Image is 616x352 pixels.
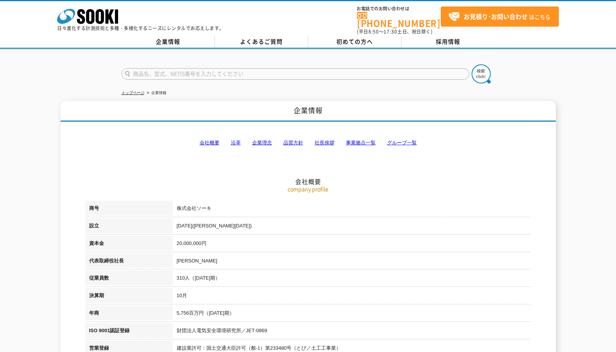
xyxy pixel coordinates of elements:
[173,253,531,271] td: [PERSON_NAME]
[173,288,531,306] td: 10月
[357,28,432,35] span: (平日 ～ 土日、祝日除く)
[387,140,417,146] a: グループ一覧
[315,140,334,146] a: 社長挨拶
[384,28,397,35] span: 17:30
[283,140,303,146] a: 品質方針
[85,236,173,253] th: 資本金
[146,89,166,97] li: 企業情報
[85,323,173,341] th: ISO 9001認証登録
[368,28,379,35] span: 8:50
[231,140,241,146] a: 沿革
[336,37,373,46] span: 初めての方へ
[85,185,531,193] p: company profile
[173,236,531,253] td: 20,000,000円
[85,270,173,288] th: 従業員数
[308,36,402,48] a: 初めての方へ
[346,140,376,146] a: 事業拠点一覧
[200,140,219,146] a: 会社概要
[173,270,531,288] td: 310人（[DATE]期）
[85,201,173,218] th: 商号
[448,11,550,22] span: はこちら
[464,12,528,21] strong: お見積り･お問い合わせ
[252,140,272,146] a: 企業理念
[61,101,556,122] h1: 企業情報
[85,288,173,306] th: 決算期
[441,6,559,27] a: お見積り･お問い合わせはこちら
[215,36,308,48] a: よくあるご質問
[85,306,173,323] th: 年商
[85,101,531,186] h2: 会社概要
[173,323,531,341] td: 財団法人電気安全環境研究所／JET-0869
[173,306,531,323] td: 5,756百万円（[DATE]期）
[173,218,531,236] td: [DATE]([PERSON_NAME][DATE])
[122,91,144,95] a: トップページ
[122,68,469,80] input: 商品名、型式、NETIS番号を入力してください
[357,6,441,11] span: お電話でのお問い合わせは
[357,12,441,27] a: [PHONE_NUMBER]
[472,64,491,83] img: btn_search.png
[173,201,531,218] td: 株式会社ソーキ
[402,36,495,48] a: 採用情報
[122,36,215,48] a: 企業情報
[85,253,173,271] th: 代表取締役社長
[57,26,224,30] p: 日々進化する計測技術と多種・多様化するニーズにレンタルでお応えします。
[85,218,173,236] th: 設立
